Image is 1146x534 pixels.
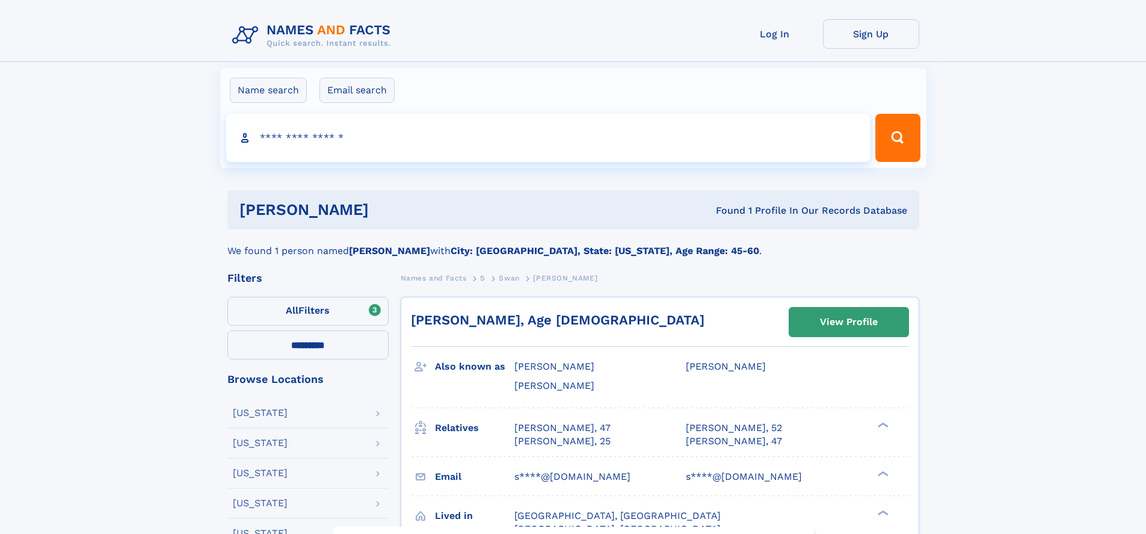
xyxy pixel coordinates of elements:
span: All [286,305,298,316]
h3: Lived in [435,506,514,526]
div: [US_STATE] [233,438,288,448]
a: S [480,270,485,285]
div: Browse Locations [227,374,389,385]
div: ❯ [875,470,889,477]
h3: Also known as [435,356,514,377]
span: [PERSON_NAME] [514,380,594,391]
div: [US_STATE] [233,408,288,418]
h3: Relatives [435,418,514,438]
div: We found 1 person named with . [227,229,919,258]
span: [PERSON_NAME] [514,361,594,372]
span: [PERSON_NAME] [686,361,766,372]
a: Names and Facts [401,270,467,285]
a: Log In [727,19,823,49]
a: View Profile [789,308,908,337]
div: [US_STATE] [233,468,288,478]
h3: Email [435,467,514,487]
div: Filters [227,273,389,284]
button: Search Button [875,114,920,162]
a: [PERSON_NAME], 47 [686,435,782,448]
b: City: [GEOGRAPHIC_DATA], State: [US_STATE], Age Range: 45-60 [451,245,759,256]
label: Email search [319,78,395,103]
a: Sign Up [823,19,919,49]
span: S [480,274,485,282]
a: [PERSON_NAME], Age [DEMOGRAPHIC_DATA] [411,312,704,328]
span: [PERSON_NAME] [533,274,597,282]
img: Logo Names and Facts [227,19,401,52]
h1: [PERSON_NAME] [239,202,543,217]
input: search input [226,114,870,162]
div: View Profile [820,308,878,336]
b: [PERSON_NAME] [349,245,430,256]
a: [PERSON_NAME], 47 [514,421,611,435]
div: [US_STATE] [233,498,288,508]
label: Name search [230,78,307,103]
a: [PERSON_NAME], 25 [514,435,611,448]
label: Filters [227,297,389,326]
span: Swan [499,274,519,282]
div: ❯ [875,421,889,429]
div: ❯ [875,509,889,517]
span: [GEOGRAPHIC_DATA], [GEOGRAPHIC_DATA] [514,510,721,521]
a: Swan [499,270,519,285]
a: [PERSON_NAME], 52 [686,421,782,435]
div: Found 1 Profile In Our Records Database [542,204,907,217]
